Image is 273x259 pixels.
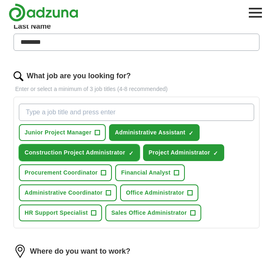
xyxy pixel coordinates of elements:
[14,21,259,32] label: Last Name
[246,4,264,22] button: Toggle main navigation menu
[30,246,130,257] label: Where do you want to work?
[111,209,187,217] span: Sales Office Administrator
[143,144,225,161] button: Project Administrator✓
[19,124,106,141] button: Junior Project Manager
[109,124,200,141] button: Administrative Assistant✓
[115,164,185,181] button: Financial Analyst
[149,148,210,157] span: Project Administrator
[105,204,201,221] button: Sales Office Administrator
[25,189,102,197] span: Administrative Coordinator
[14,85,259,93] p: Enter or select a minimum of 3 job titles (4-8 recommended)
[19,144,140,161] button: Construction Project Administrator✓
[14,245,27,258] img: location.png
[25,128,91,137] span: Junior Project Manager
[121,168,171,177] span: Financial Analyst
[115,128,185,137] span: Administrative Assistant
[25,148,125,157] span: Construction Project Administrator
[120,184,198,201] button: Office Administrator
[129,150,134,157] span: ✓
[126,189,184,197] span: Office Administrator
[19,104,254,121] input: Type a job title and press enter
[27,70,131,82] label: What job are you looking for?
[189,130,193,136] span: ✓
[14,71,23,81] img: search.png
[213,150,218,157] span: ✓
[25,209,88,217] span: HR Support Specialist
[19,164,112,181] button: Procurement Coordinator
[9,3,78,22] img: Adzuna logo
[19,184,117,201] button: Administrative Coordinator
[19,204,102,221] button: HR Support Specialist
[25,168,98,177] span: Procurement Coordinator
